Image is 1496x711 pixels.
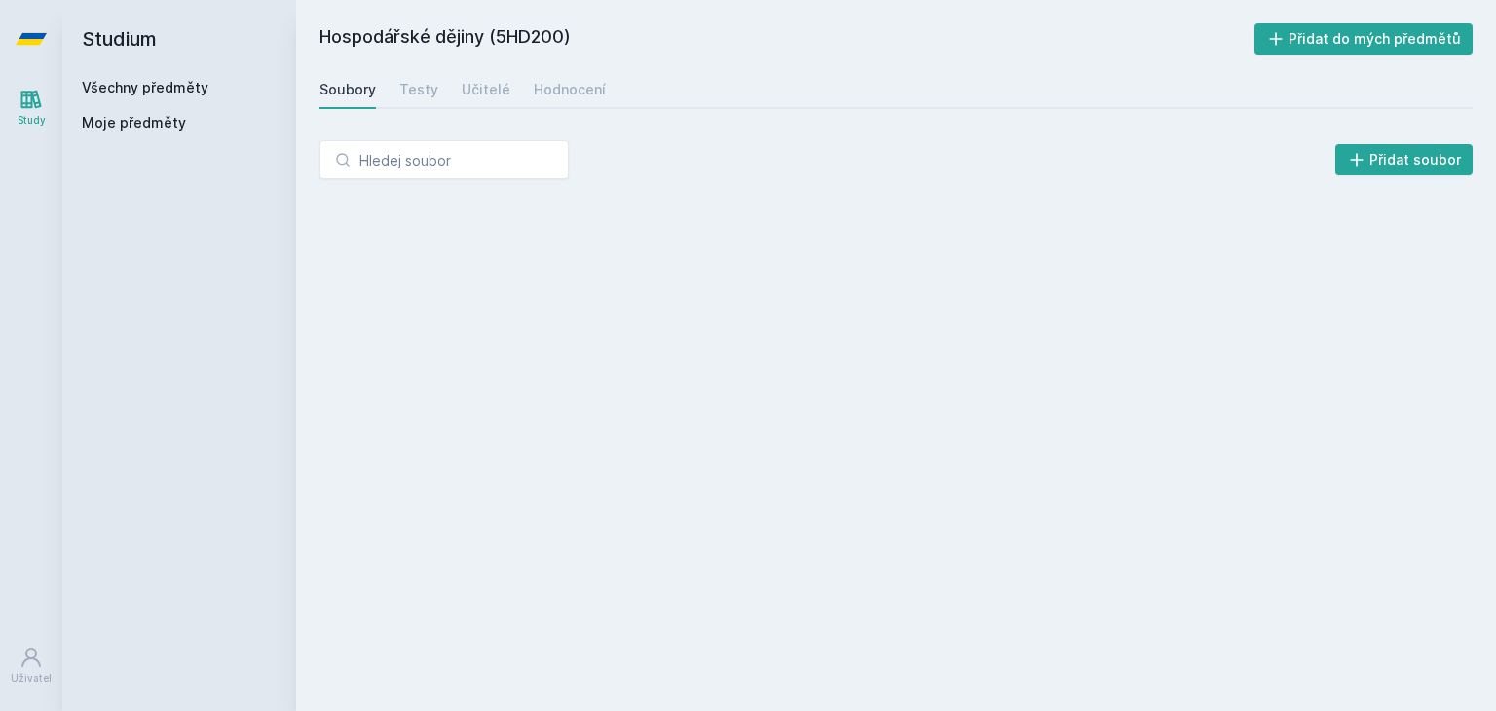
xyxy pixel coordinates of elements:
[534,80,606,99] div: Hodnocení
[11,671,52,686] div: Uživatel
[399,80,438,99] div: Testy
[82,113,186,132] span: Moje předměty
[399,70,438,109] a: Testy
[18,113,46,128] div: Study
[319,70,376,109] a: Soubory
[1254,23,1474,55] button: Přidat do mých předmětů
[82,79,208,95] a: Všechny předměty
[319,140,569,179] input: Hledej soubor
[462,70,510,109] a: Učitelé
[534,70,606,109] a: Hodnocení
[4,78,58,137] a: Study
[319,23,1254,55] h2: Hospodářské dějiny (5HD200)
[4,636,58,695] a: Uživatel
[462,80,510,99] div: Učitelé
[1335,144,1474,175] button: Přidat soubor
[319,80,376,99] div: Soubory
